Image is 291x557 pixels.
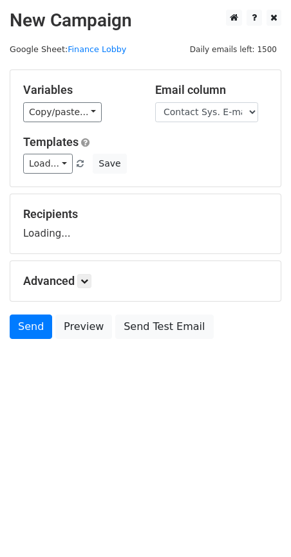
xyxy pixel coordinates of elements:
[10,44,126,54] small: Google Sheet:
[155,83,268,97] h5: Email column
[115,315,213,339] a: Send Test Email
[23,207,268,241] div: Loading...
[23,207,268,221] h5: Recipients
[23,274,268,288] h5: Advanced
[93,154,126,174] button: Save
[23,102,102,122] a: Copy/paste...
[23,135,79,149] a: Templates
[55,315,112,339] a: Preview
[68,44,126,54] a: Finance Lobby
[23,154,73,174] a: Load...
[185,44,281,54] a: Daily emails left: 1500
[10,10,281,32] h2: New Campaign
[10,315,52,339] a: Send
[185,42,281,57] span: Daily emails left: 1500
[23,83,136,97] h5: Variables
